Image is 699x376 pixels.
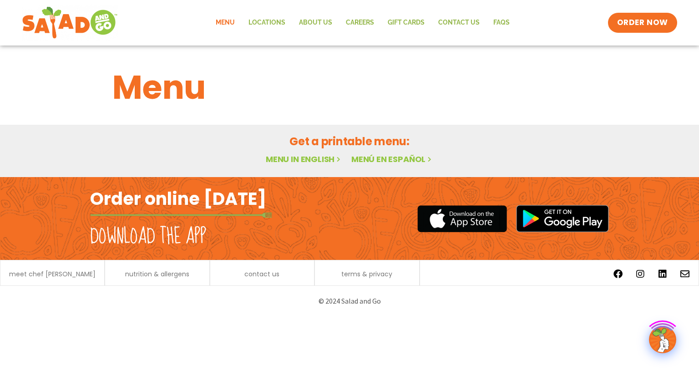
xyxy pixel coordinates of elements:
p: © 2024 Salad and Go [95,295,604,307]
a: Careers [339,12,381,33]
h2: Get a printable menu: [112,133,587,149]
a: Menú en español [351,153,433,165]
img: google_play [516,205,609,232]
a: About Us [292,12,339,33]
a: contact us [244,271,279,277]
a: meet chef [PERSON_NAME] [9,271,96,277]
h2: Download the app [90,224,206,249]
img: new-SAG-logo-768×292 [22,5,118,41]
a: Contact Us [431,12,486,33]
a: Locations [242,12,292,33]
a: ORDER NOW [608,13,677,33]
h1: Menu [112,63,587,112]
a: nutrition & allergens [125,271,189,277]
a: Menu [209,12,242,33]
h2: Order online [DATE] [90,188,266,210]
span: ORDER NOW [617,17,668,28]
a: Menu in English [266,153,342,165]
img: appstore [417,204,507,234]
nav: Menu [209,12,517,33]
a: GIFT CARDS [381,12,431,33]
a: FAQs [486,12,517,33]
a: terms & privacy [341,271,392,277]
img: fork [90,213,272,218]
